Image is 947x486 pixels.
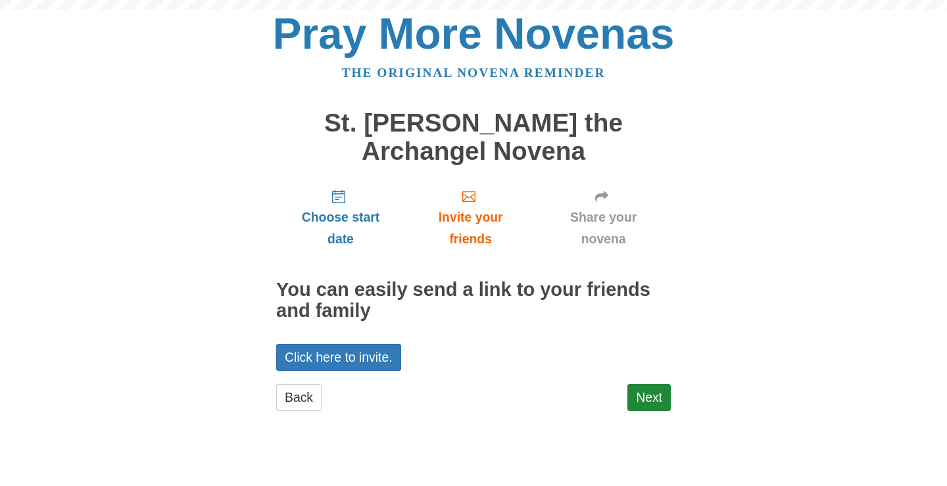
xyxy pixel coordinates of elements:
[276,384,322,411] a: Back
[342,66,606,80] a: The original novena reminder
[418,207,523,250] span: Invite your friends
[273,9,675,58] a: Pray More Novenas
[549,207,658,250] span: Share your novena
[289,207,392,250] span: Choose start date
[536,178,671,256] a: Share your novena
[276,178,405,256] a: Choose start date
[405,178,536,256] a: Invite your friends
[276,279,671,322] h2: You can easily send a link to your friends and family
[627,384,671,411] a: Next
[276,109,671,165] h1: St. [PERSON_NAME] the Archangel Novena
[276,344,401,371] a: Click here to invite.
